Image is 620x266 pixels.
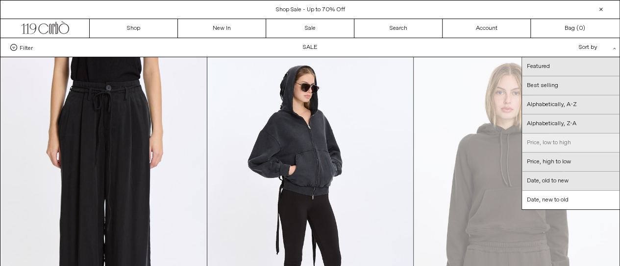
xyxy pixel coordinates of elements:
a: Search [354,19,443,38]
span: ) [579,24,585,33]
a: Account [443,19,531,38]
a: Shop Sale - Up to 70% Off [276,6,345,14]
a: Sale [266,19,354,38]
a: Price, high to low [522,153,620,172]
a: Shop [90,19,178,38]
a: Alphabetically, Z-A [522,114,620,133]
a: Price, low to high [522,133,620,153]
a: Featured [522,57,620,76]
a: Bag () [531,19,619,38]
span: 0 [579,24,583,32]
a: Best selling [522,76,620,95]
div: Sort by [521,38,610,57]
a: Alphabetically, A-Z [522,95,620,114]
a: Date, new to old [522,191,620,209]
span: Filter [20,44,33,51]
a: Date, old to new [522,172,620,191]
a: New In [178,19,266,38]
